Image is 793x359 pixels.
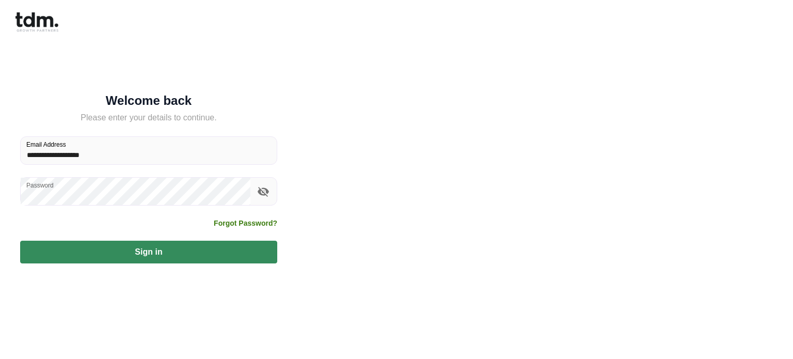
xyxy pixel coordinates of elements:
button: Sign in [20,241,277,263]
label: Email Address [26,140,66,149]
h5: Welcome back [20,96,277,106]
a: Forgot Password? [214,218,277,228]
h5: Please enter your details to continue. [20,112,277,124]
button: toggle password visibility [255,183,272,200]
label: Password [26,181,54,190]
